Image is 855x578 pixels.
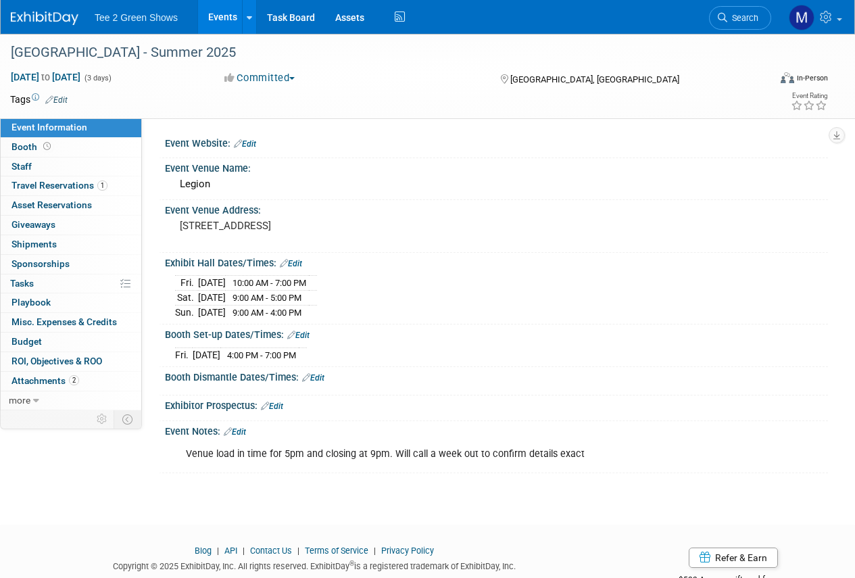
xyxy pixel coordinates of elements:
span: to [39,72,52,82]
div: Venue load in time for 5pm and closing at 9pm. Will call a week out to confirm details exact [176,441,697,468]
a: API [224,546,237,556]
td: [DATE] [198,291,226,306]
div: Copyright © 2025 ExhibitDay, Inc. All rights reserved. ExhibitDay is a registered trademark of Ex... [10,557,618,573]
a: Search [709,6,771,30]
div: Event Notes: [165,421,828,439]
span: 9:00 AM - 4:00 PM [233,308,301,318]
span: 9:00 AM - 5:00 PM [233,293,301,303]
span: | [239,546,248,556]
pre: [STREET_ADDRESS] [180,220,426,232]
a: Edit [261,402,283,411]
a: Edit [280,259,302,268]
a: Edit [224,427,246,437]
span: Booth not reserved yet [41,141,53,151]
span: Sponsorships [11,258,70,269]
span: Tasks [10,278,34,289]
a: Budget [1,333,141,352]
a: Edit [287,331,310,340]
span: Giveaways [11,219,55,230]
td: Toggle Event Tabs [114,410,142,428]
a: Edit [45,95,68,105]
span: | [214,546,222,556]
span: Booth [11,141,53,152]
td: Tags [10,93,68,106]
span: Travel Reservations [11,180,107,191]
span: Budget [11,336,42,347]
span: [GEOGRAPHIC_DATA], [GEOGRAPHIC_DATA] [510,74,679,85]
a: Terms of Service [305,546,368,556]
img: ExhibitDay [11,11,78,25]
a: Event Information [1,118,141,137]
a: Privacy Policy [381,546,434,556]
span: more [9,395,30,406]
span: Asset Reservations [11,199,92,210]
a: Tasks [1,274,141,293]
div: Event Rating [791,93,827,99]
span: Misc. Expenses & Credits [11,316,117,327]
img: Michael Kruger [789,5,814,30]
td: Fri. [175,276,198,291]
a: ROI, Objectives & ROO [1,352,141,371]
img: Format-Inperson.png [781,72,794,83]
span: (3 days) [83,74,112,82]
a: Edit [234,139,256,149]
a: Attachments2 [1,372,141,391]
a: Staff [1,158,141,176]
span: 1 [97,180,107,191]
sup: ® [349,560,354,567]
a: Giveaways [1,216,141,235]
a: Blog [195,546,212,556]
td: [DATE] [193,347,220,362]
a: Booth [1,138,141,157]
span: 4:00 PM - 7:00 PM [227,350,296,360]
div: Event Venue Name: [165,158,828,175]
a: more [1,391,141,410]
span: Tee 2 Green Shows [95,12,178,23]
span: Staff [11,161,32,172]
a: Refer & Earn [689,548,778,568]
div: Exhibitor Prospectus: [165,395,828,413]
td: Personalize Event Tab Strip [91,410,114,428]
span: Attachments [11,375,79,386]
a: Misc. Expenses & Credits [1,313,141,332]
div: Event Format [708,70,828,91]
div: In-Person [796,73,828,83]
span: ROI, Objectives & ROO [11,356,102,366]
td: [DATE] [198,305,226,319]
span: 10:00 AM - 7:00 PM [233,278,306,288]
div: Exhibit Hall Dates/Times: [165,253,828,270]
span: Playbook [11,297,51,308]
div: Booth Dismantle Dates/Times: [165,367,828,385]
a: Edit [302,373,324,383]
div: Booth Set-up Dates/Times: [165,324,828,342]
span: | [294,546,303,556]
td: [DATE] [198,276,226,291]
a: Asset Reservations [1,196,141,215]
div: [GEOGRAPHIC_DATA] - Summer 2025 [6,41,758,65]
a: Travel Reservations1 [1,176,141,195]
a: Sponsorships [1,255,141,274]
div: Event Venue Address: [165,200,828,217]
div: Event Website: [165,133,828,151]
span: Search [727,13,758,23]
a: Playbook [1,293,141,312]
span: Event Information [11,122,87,133]
button: Committed [220,71,300,85]
td: Fri. [175,347,193,362]
a: Shipments [1,235,141,254]
span: [DATE] [DATE] [10,71,81,83]
span: | [370,546,379,556]
a: Contact Us [250,546,292,556]
div: Legion [175,174,818,195]
span: Shipments [11,239,57,249]
td: Sat. [175,291,198,306]
td: Sun. [175,305,198,319]
span: 2 [69,375,79,385]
